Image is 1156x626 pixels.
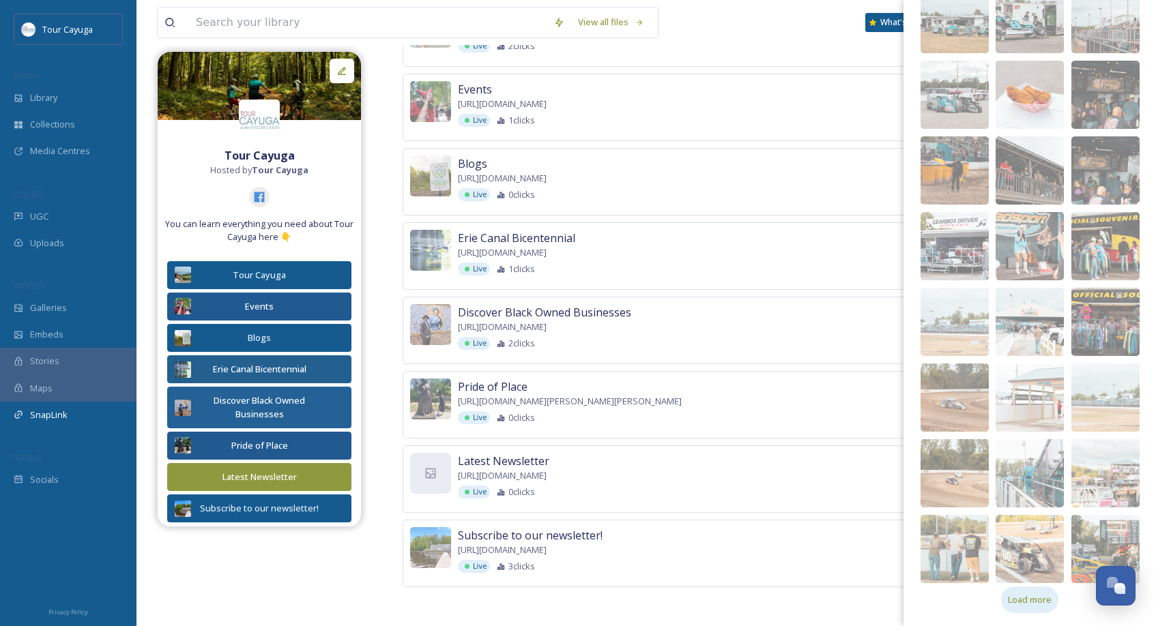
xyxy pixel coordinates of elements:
[996,212,1064,280] img: 2fd1dfb5-be57-4a79-93d1-e3f30f12b580.jpg
[996,136,1064,205] img: 3eb2e6bc-3322-476d-a2c8-1aba603f5923.jpg
[164,218,354,243] span: You can learn everything you need about Tour Cayuga here 👇
[210,164,308,177] span: Hosted by
[508,337,535,350] span: 2 clicks
[158,52,361,120] img: b5d037cd-04cd-4fac-9b64-9a22eac2a8e5.jpg
[189,8,547,38] input: Search your library
[458,560,490,573] div: Live
[1096,566,1136,606] button: Open Chat
[571,9,651,35] a: View all files
[175,400,191,416] img: d989fd66-fd5c-4d2c-8c02-4c38b74c5598.jpg
[167,463,351,491] button: Latest Newsletter
[239,100,280,140] img: download.jpeg
[48,608,88,616] span: Privacy Policy
[14,70,38,80] span: MEDIA
[508,486,535,498] span: 0 clicks
[1071,288,1140,356] img: 50389e84-0016-4e7c-abe7-6f0be2a0759e.jpg
[458,188,490,201] div: Live
[458,453,549,469] span: Latest Newsletter
[1071,136,1140,205] img: 3cb2c60c-eb24-4115-8278-69d915076c25.jpg
[198,331,321,344] div: Blogs
[175,298,191,314] img: 2fc8f295-4833-4b8f-bf13-9113ff3390b8.jpg
[48,603,88,619] a: Privacy Policy
[175,361,191,378] img: 76f9020a-be25-4fe3-8c8a-75e768b8d523.jpg
[458,395,682,408] span: [URL][DOMAIN_NAME][PERSON_NAME][PERSON_NAME]
[410,304,451,345] img: d989fd66-fd5c-4d2c-8c02-4c38b74c5598.jpg
[508,411,535,424] span: 0 clicks
[198,269,321,282] div: Tour Cayuga
[167,293,351,321] button: Events
[508,114,535,127] span: 1 clicks
[508,263,535,275] span: 1 clicks
[410,378,451,419] img: 9e949a54-5c2c-40a3-a755-359529188bce.jpg
[225,148,295,163] strong: Tour Cayuga
[175,330,191,346] img: 71e0f8f2-1c90-4030-b889-528a98c53596.jpg
[167,494,351,522] button: Subscribe to our newsletter!
[996,363,1064,432] img: b36946e9-9135-4fb0-b063-1e4cdaee6eb0.jpg
[30,145,90,158] span: Media Centres
[1071,515,1140,583] img: 687b9343-fe29-4569-a421-4b04c09cabb8.jpg
[30,210,48,223] span: UGC
[921,288,989,356] img: a8a61deb-95c1-4e3c-8d73-2224cf066680.jpg
[14,280,45,290] span: WIDGETS
[458,486,490,498] div: Live
[458,263,490,275] div: Live
[30,382,53,395] span: Maps
[410,527,451,568] img: 9e4c807c-bf24-47f4-bf34-f9a65645deea.jpg
[921,363,989,432] img: b246c9c5-b76a-4e0c-9f86-9aad3ce754f1.jpg
[458,378,528,395] span: Pride of Place
[921,61,989,129] img: bcd39d74-50a3-450c-842a-49f4cfe0e606.jpg
[30,355,59,368] span: Stories
[996,61,1064,129] img: 815fcfe6-1849-4085-bbf0-9e76dc13b965.jpg
[508,560,535,573] span: 3 clicks
[30,301,67,314] span: Galleries
[508,188,535,201] span: 0 clicks
[14,189,43,199] span: COLLECT
[30,91,57,104] span: Library
[167,355,351,383] button: Erie Canal Bicentennial
[458,304,631,321] span: Discover Black Owned Businesses
[996,439,1064,507] img: 98a16a90-63e4-4dd9-b3ce-03e4ad05abff.jpg
[30,328,63,341] span: Embeds
[458,81,492,98] span: Events
[458,246,547,259] span: [URL][DOMAIN_NAME]
[1071,61,1140,129] img: b5c428b9-d0b7-4cf9-a478-46dc2ca33387.jpg
[167,324,351,352] button: Blogs
[167,387,351,428] button: Discover Black Owned Businesses
[198,394,321,420] div: Discover Black Owned Businesses
[458,321,547,333] span: [URL][DOMAIN_NAME]
[458,172,547,185] span: [URL][DOMAIN_NAME]
[1071,439,1140,507] img: ad8932ef-b740-4703-9cb7-02235a841dbd.jpg
[1071,212,1140,280] img: 4d3c531d-d8d6-4c30-bbe3-c3f276674b1c.jpg
[30,408,68,421] span: SnapLink
[1071,363,1140,432] img: 80013f23-acae-423a-8560-a6411e408c46.jpg
[30,118,75,131] span: Collections
[921,212,989,280] img: 2a80953d-fb23-45cf-8863-9561dd2e310f.jpg
[865,13,934,32] div: What's New
[410,230,451,271] img: 76f9020a-be25-4fe3-8c8a-75e768b8d523.jpg
[921,136,989,205] img: 7eeb67a0-c792-4b2b-b467-ea27865cfecb.jpg
[42,23,93,35] span: Tour Cayuga
[22,23,35,36] img: download.jpeg
[458,98,547,110] span: [URL][DOMAIN_NAME]
[996,288,1064,356] img: a381de86-c5d5-4fdd-a80a-0fad14797ddb.jpg
[921,439,989,507] img: 3bdb3a34-5bf8-4060-a834-ecadc23654fc.jpg
[167,432,351,460] button: Pride of Place
[198,300,321,313] div: Events
[198,363,321,376] div: Erie Canal Bicentennial
[1008,593,1052,606] span: Load more
[458,411,490,424] div: Live
[458,469,547,482] span: [URL][DOMAIN_NAME]
[410,155,451,196] img: 71e0f8f2-1c90-4030-b889-528a98c53596.jpg
[14,452,41,462] span: SOCIALS
[167,261,351,289] button: Tour Cayuga
[175,267,191,283] img: d13152c4-165d-49b2-beb9-16e0a7ef30c2.jpg
[198,439,321,452] div: Pride of Place
[30,473,59,486] span: Socials
[175,437,191,453] img: 9e949a54-5c2c-40a3-a755-359529188bce.jpg
[458,543,547,556] span: [URL][DOMAIN_NAME]
[996,515,1064,583] img: Weedsport%20Speedway%20(3).jpg
[921,515,989,583] img: fde9bc56-a001-40d1-9568-cf4f441312de.jpg
[458,155,487,172] span: Blogs
[252,164,308,176] strong: Tour Cayuga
